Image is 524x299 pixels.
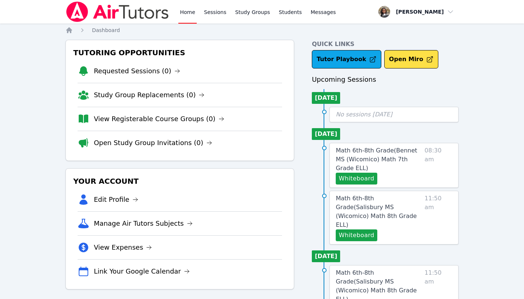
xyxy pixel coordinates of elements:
[94,242,152,253] a: View Expenses
[65,27,459,34] nav: Breadcrumb
[92,27,120,34] a: Dashboard
[94,114,224,124] a: View Registerable Course Groups (0)
[312,50,381,68] a: Tutor Playbook
[425,146,452,184] span: 08:30 am
[336,146,421,173] a: Math 6th-8th Grade(Bennet MS (Wicomico) Math 7th Grade ELL)
[312,74,459,85] h3: Upcoming Sessions
[312,40,459,49] h4: Quick Links
[94,90,204,100] a: Study Group Replacements (0)
[425,194,452,241] span: 11:50 am
[94,66,180,76] a: Requested Sessions (0)
[312,128,340,140] li: [DATE]
[384,50,438,68] button: Open Miro
[72,46,288,59] h3: Tutoring Opportunities
[312,250,340,262] li: [DATE]
[336,173,377,184] button: Whiteboard
[336,195,417,228] span: Math 6th-8th Grade ( Salisbury MS (Wicomico) Math 8th Grade ELL )
[72,175,288,188] h3: Your Account
[336,229,377,241] button: Whiteboard
[94,194,138,205] a: Edit Profile
[94,138,212,148] a: Open Study Group Invitations (0)
[336,194,421,229] a: Math 6th-8th Grade(Salisbury MS (Wicomico) Math 8th Grade ELL)
[94,266,190,277] a: Link Your Google Calendar
[65,1,170,22] img: Air Tutors
[94,218,193,229] a: Manage Air Tutors Subjects
[312,92,340,104] li: [DATE]
[336,147,417,172] span: Math 6th-8th Grade ( Bennet MS (Wicomico) Math 7th Grade ELL )
[92,27,120,33] span: Dashboard
[336,111,392,118] span: No sessions [DATE]
[311,8,336,16] span: Messages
